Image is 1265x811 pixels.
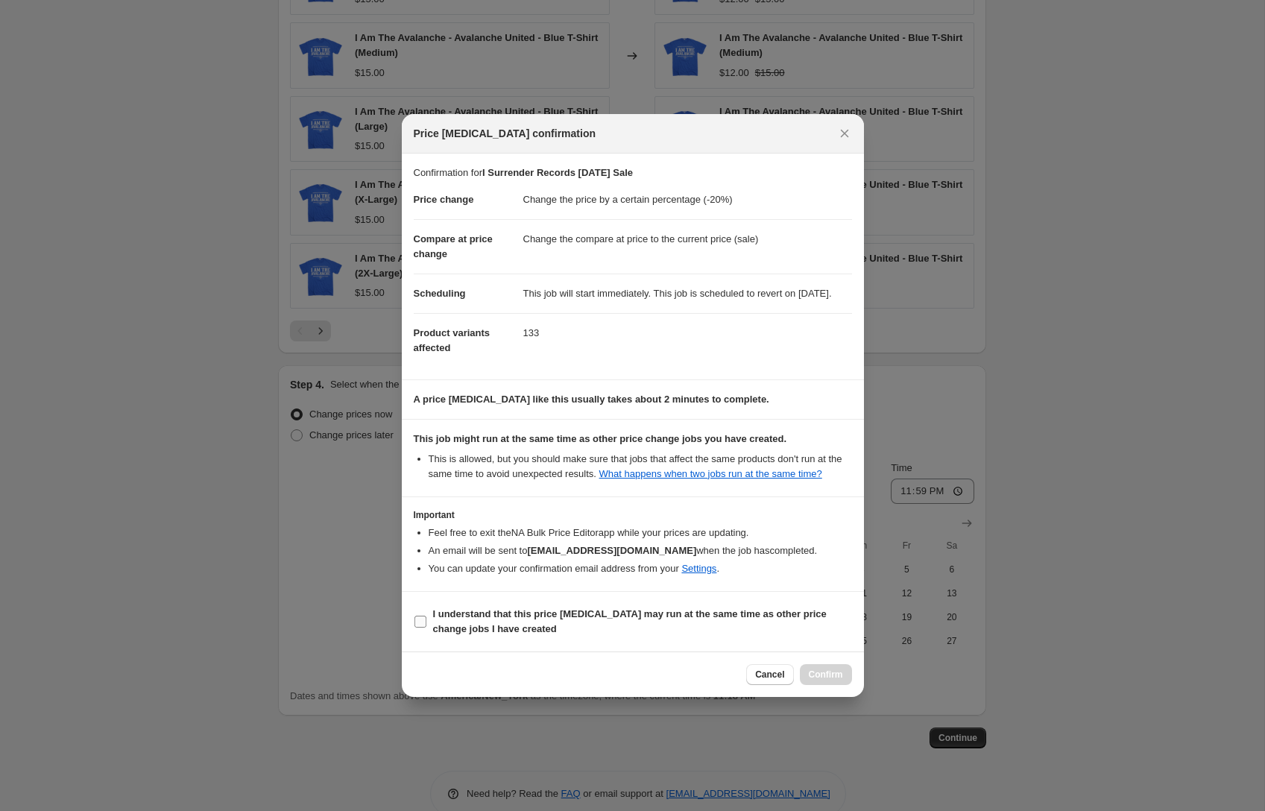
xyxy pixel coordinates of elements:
dd: Change the compare at price to the current price (sale) [523,219,852,259]
a: Settings [681,563,716,574]
dd: This job will start immediately. This job is scheduled to revert on [DATE]. [523,274,852,313]
b: I understand that this price [MEDICAL_DATA] may run at the same time as other price change jobs I... [433,608,827,634]
b: [EMAIL_ADDRESS][DOMAIN_NAME] [527,545,696,556]
b: A price [MEDICAL_DATA] like this usually takes about 2 minutes to complete. [414,394,769,405]
span: Compare at price change [414,233,493,259]
b: This job might run at the same time as other price change jobs you have created. [414,433,787,444]
li: An email will be sent to when the job has completed . [429,543,852,558]
span: Price [MEDICAL_DATA] confirmation [414,126,596,141]
a: What happens when two jobs run at the same time? [599,468,822,479]
span: Scheduling [414,288,466,299]
h3: Important [414,509,852,521]
li: This is allowed, but you should make sure that jobs that affect the same products don ' t run at ... [429,452,852,482]
dd: 133 [523,313,852,353]
span: Price change [414,194,474,205]
button: Close [834,123,855,144]
button: Cancel [746,664,793,685]
span: Product variants affected [414,327,490,353]
li: Feel free to exit the NA Bulk Price Editor app while your prices are updating. [429,526,852,540]
dd: Change the price by a certain percentage (-20%) [523,180,852,219]
li: You can update your confirmation email address from your . [429,561,852,576]
b: I Surrender Records [DATE] Sale [482,167,633,178]
p: Confirmation for [414,165,852,180]
span: Cancel [755,669,784,681]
